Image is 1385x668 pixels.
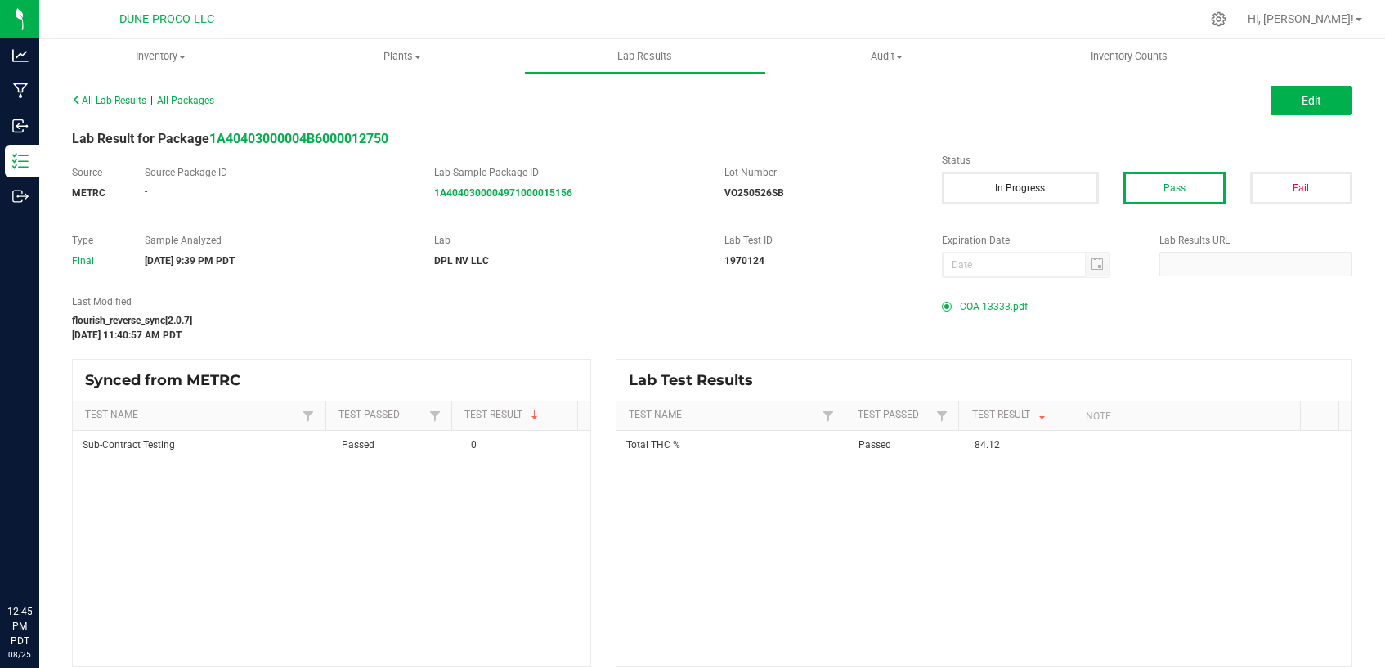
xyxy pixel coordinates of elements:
span: 0 [471,439,477,451]
span: Synced from METRC [85,371,253,389]
a: Test NameSortable [85,409,298,422]
a: Filter [818,406,838,426]
span: Edit [1302,94,1321,107]
iframe: Resource center [16,537,65,586]
strong: VO250526SB [724,187,784,199]
label: Last Modified [72,294,917,309]
span: Total THC % [626,439,680,451]
a: Test PassedSortable [338,409,425,422]
a: Audit [766,39,1008,74]
strong: METRC [72,187,105,199]
a: Filter [298,406,318,426]
label: Lab [434,233,700,248]
span: Plants [282,49,522,64]
button: In Progress [942,172,1099,204]
a: Plants [281,39,523,74]
div: Manage settings [1208,11,1229,27]
a: 1A40403000004B6000012750 [209,131,388,146]
span: - [145,186,147,197]
a: Test PassedSortable [858,409,932,422]
a: Test ResultSortable [464,409,571,422]
span: Audit [767,49,1007,64]
strong: DPL NV LLC [434,255,489,267]
span: Lab Test Results [629,371,765,389]
label: Source [72,165,120,180]
span: Lab Results [595,49,694,64]
inline-svg: Outbound [12,188,29,204]
span: COA 13333.pdf [960,294,1028,319]
inline-svg: Analytics [12,47,29,64]
a: Lab Results [524,39,766,74]
span: 84.12 [975,439,1000,451]
label: Expiration Date [942,233,1135,248]
span: Passed [858,439,891,451]
label: Type [72,233,120,248]
div: Final [72,253,120,268]
a: Filter [932,406,952,426]
button: Fail [1250,172,1352,204]
label: Lot Number [724,165,917,180]
label: Lab Sample Package ID [434,165,700,180]
span: Inventory Counts [1069,49,1190,64]
span: Passed [342,439,374,451]
span: Hi, [PERSON_NAME]! [1248,12,1354,25]
a: Test ResultSortable [972,409,1067,422]
a: Filter [425,406,445,426]
a: Inventory Counts [1008,39,1250,74]
label: Lab Test ID [724,233,917,248]
strong: [DATE] 11:40:57 AM PDT [72,330,182,341]
strong: 1970124 [724,255,764,267]
p: 12:45 PM PDT [7,604,32,648]
strong: flourish_reverse_sync[2.0.7] [72,315,192,326]
span: Sortable [528,409,541,422]
strong: [DATE] 9:39 PM PDT [145,255,235,267]
span: All Packages [157,95,214,106]
label: Status [942,153,1352,168]
p: 08/25 [7,648,32,661]
a: Inventory [39,39,281,74]
form-radio-button: Primary COA [942,302,952,312]
span: Lab Result for Package [72,131,388,146]
span: Inventory [39,49,281,64]
span: Sortable [1036,409,1049,422]
inline-svg: Inventory [12,153,29,169]
a: Test NameSortable [629,409,818,422]
th: Note [1073,401,1301,431]
button: Edit [1271,86,1352,115]
span: All Lab Results [72,95,146,106]
inline-svg: Inbound [12,118,29,134]
button: Pass [1123,172,1226,204]
a: 1A4040300004971000015156 [434,187,572,199]
label: Source Package ID [145,165,410,180]
span: DUNE PROCO LLC [119,12,214,26]
span: Sub-Contract Testing [83,439,175,451]
inline-svg: Manufacturing [12,83,29,99]
label: Lab Results URL [1159,233,1352,248]
label: Sample Analyzed [145,233,410,248]
span: | [150,95,153,106]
